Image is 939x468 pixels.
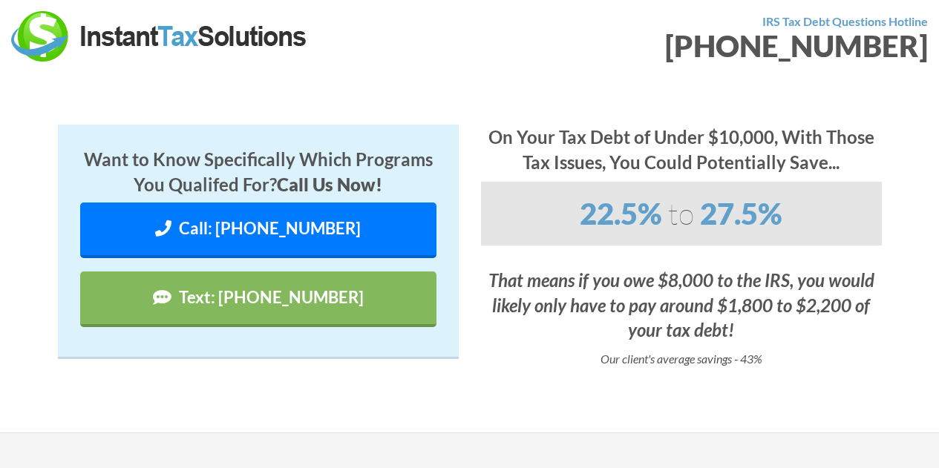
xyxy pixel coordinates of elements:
[80,202,436,258] a: Call: [PHONE_NUMBER]
[80,271,436,327] a: Text: [PHONE_NUMBER]
[668,195,694,231] span: to
[700,196,782,231] span: 27.5%
[11,27,308,42] a: Instant Tax Solutions Logo
[481,125,882,174] h4: On Your Tax Debt of Under $10,000, With Those Tax Issues, You Could Potentially Save...
[601,352,762,366] i: Our client's average savings - 43%
[80,147,436,197] h4: Want to Know Specifically Which Programs You Qualifed For?
[762,14,928,28] strong: IRS Tax Debt Questions Hotline
[277,174,382,195] strong: Call Us Now!
[481,268,882,343] h4: That means if you owe $8,000 to the IRS, you would likely only have to pay around $1,800 to $2,20...
[11,11,308,62] img: Instant Tax Solutions Logo
[481,31,929,61] div: [PHONE_NUMBER]
[580,196,662,231] span: 22.5%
